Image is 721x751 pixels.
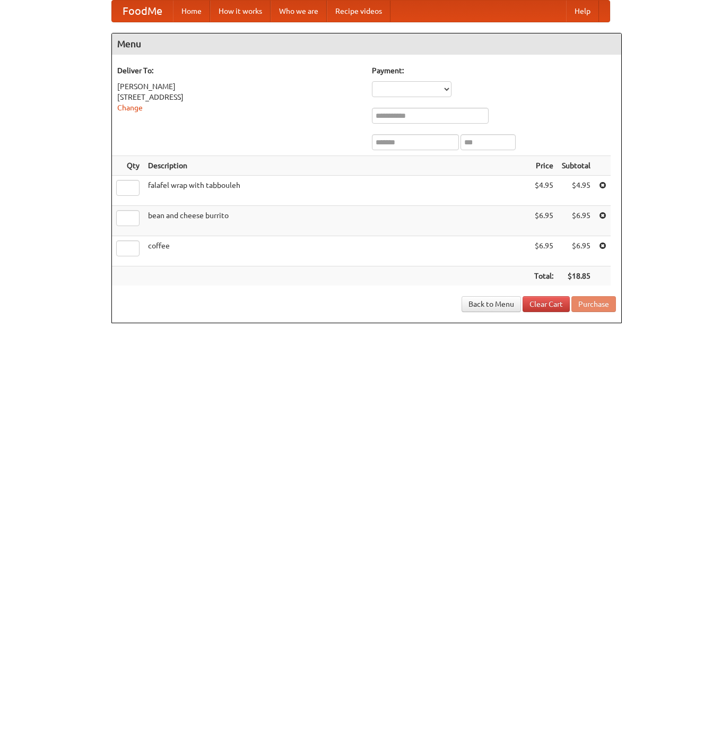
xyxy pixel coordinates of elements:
[117,92,361,102] div: [STREET_ADDRESS]
[144,206,530,236] td: bean and cheese burrito
[144,176,530,206] td: falafel wrap with tabbouleh
[530,236,558,266] td: $6.95
[144,156,530,176] th: Description
[530,176,558,206] td: $4.95
[271,1,327,22] a: Who we are
[558,266,595,286] th: $18.85
[210,1,271,22] a: How it works
[558,236,595,266] td: $6.95
[112,1,173,22] a: FoodMe
[530,206,558,236] td: $6.95
[112,156,144,176] th: Qty
[523,296,570,312] a: Clear Cart
[372,65,616,76] h5: Payment:
[112,33,621,55] h4: Menu
[530,266,558,286] th: Total:
[117,103,143,112] a: Change
[558,206,595,236] td: $6.95
[144,236,530,266] td: coffee
[571,296,616,312] button: Purchase
[558,176,595,206] td: $4.95
[566,1,599,22] a: Help
[530,156,558,176] th: Price
[173,1,210,22] a: Home
[558,156,595,176] th: Subtotal
[117,65,361,76] h5: Deliver To:
[117,81,361,92] div: [PERSON_NAME]
[462,296,521,312] a: Back to Menu
[327,1,390,22] a: Recipe videos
